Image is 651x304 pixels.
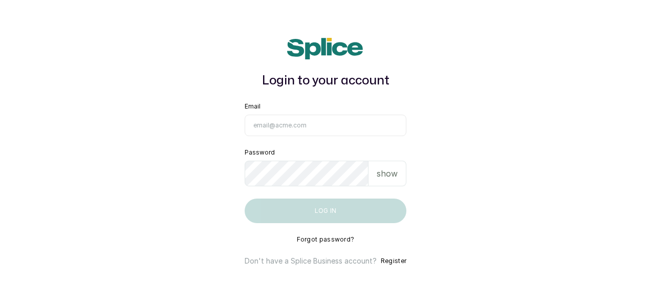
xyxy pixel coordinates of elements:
[297,235,355,244] button: Forgot password?
[245,148,275,157] label: Password
[377,167,398,180] p: show
[245,199,406,223] button: Log in
[381,256,406,266] button: Register
[245,256,377,266] p: Don't have a Splice Business account?
[245,72,406,90] h1: Login to your account
[245,102,261,111] label: Email
[245,115,406,136] input: email@acme.com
